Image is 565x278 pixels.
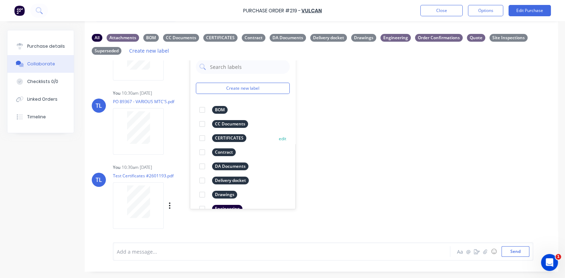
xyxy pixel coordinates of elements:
img: Factory [14,5,25,16]
div: DA Documents [212,162,248,170]
div: CERTIFICATES [212,134,246,142]
div: Drawings [212,191,237,199]
div: CC Documents [163,34,199,42]
div: BOM [212,106,228,114]
button: Aa [456,247,464,256]
div: Purchase Order #219 - [243,7,301,14]
div: Quote [467,34,485,42]
button: Close [420,5,463,16]
button: Create new label [196,83,290,94]
iframe: Intercom live chat [541,254,558,271]
div: Timeline [27,114,46,120]
button: Collaborate [7,55,74,73]
div: Contract [212,148,236,156]
a: Vulcan [301,7,322,14]
div: Drawings [351,34,376,42]
div: 10:30am [DATE] [122,164,152,171]
div: Linked Orders [27,96,58,102]
div: Superseded [92,47,121,55]
div: Collaborate [27,61,55,67]
div: You [113,90,120,96]
button: Timeline [7,108,74,126]
div: Delivery docket [310,34,347,42]
p: PO 89367 - VARIOUS MTC'S.pdf [113,99,174,105]
div: All [92,34,102,42]
button: Edit Purchase [509,5,551,16]
div: TL [96,101,102,110]
button: Options [468,5,503,16]
button: @ [464,247,473,256]
div: Contract [242,34,265,42]
button: Create new label [126,46,173,55]
div: Checklists 0/0 [27,78,58,85]
div: Engineering [212,205,242,213]
div: Attachments [107,34,139,42]
p: Test Certificates #2601193.pdf [113,173,242,179]
button: Checklists 0/0 [7,73,74,90]
button: ☺ [489,247,498,256]
div: You [113,164,120,171]
div: Order Confirmations [415,34,463,42]
input: Search labels [209,60,286,74]
div: BOM [143,34,159,42]
div: Site Inspections [489,34,528,42]
div: 10:30am [DATE] [122,90,152,96]
div: Delivery docket [212,177,249,184]
div: CERTIFICATES [203,34,238,42]
button: Linked Orders [7,90,74,108]
button: Send [501,246,529,257]
div: DA Documents [270,34,306,42]
div: Purchase details [27,43,65,49]
span: 1 [555,254,561,260]
div: TL [96,176,102,184]
div: CC Documents [212,120,248,128]
button: Purchase details [7,37,74,55]
div: Engineering [380,34,411,42]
